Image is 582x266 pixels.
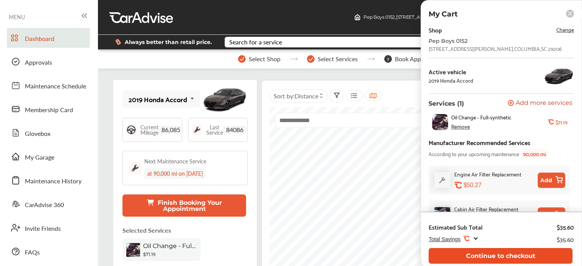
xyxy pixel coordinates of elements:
[463,181,535,189] div: $50.27
[129,95,187,103] div: 2019 Honda Accord
[429,68,473,75] div: Active vehicle
[25,129,51,139] span: Glovebox
[429,46,562,52] div: [STREET_ADDRESS][PERSON_NAME] , COLUMBIA , SC 29206
[384,55,392,63] span: 3
[364,14,527,20] span: Pep Boys 0152 , [STREET_ADDRESS][PERSON_NAME] COLUMBIA , SC 29206
[249,55,280,62] span: Select Shop
[543,64,574,87] img: 12389_st0640_046.jpg
[25,176,82,186] span: Maintenance History
[7,194,90,214] a: CarAdvise 360
[7,28,90,48] a: Dashboard
[367,57,375,60] img: stepper-arrow.e24c07c6.svg
[7,147,90,166] a: My Garage
[126,243,140,257] img: oil-change-thumb.jpg
[434,207,450,223] img: cabin-air-filter-replacement-thumb.jpg
[143,242,197,250] span: Oil Change - Full-synthetic
[126,124,137,135] img: steering_logo
[25,105,73,115] span: Membership Card
[25,153,54,163] span: My Garage
[434,172,450,188] img: default_wrench_icon.d1a43860.svg
[125,39,212,45] span: Always better than retail price.
[223,126,246,134] span: 84086
[290,57,298,60] img: stepper-arrow.e24c07c6.svg
[229,39,282,45] div: Search for a service
[143,251,155,257] b: $71.19
[429,10,458,18] p: My Cart
[7,123,90,143] a: Glovebox
[557,234,574,244] div: $35.60
[508,100,572,107] button: Add more services
[557,223,574,231] div: $35.60
[295,91,318,100] span: Distance
[538,207,565,223] button: Add
[206,124,223,135] span: Last Service
[432,114,448,130] img: oil-change-thumb.jpg
[318,55,358,62] span: Select Services
[25,58,52,68] span: Approvals
[454,170,522,178] div: Engine Air Filter Replacement
[538,173,565,188] button: Add
[555,119,567,125] b: $71.19
[202,82,248,116] img: mobile_12389_st0640_046.jpg
[25,248,40,258] span: FAQs
[429,149,519,158] span: According to your upcoming maintenance
[9,14,25,20] span: MENU
[7,99,90,119] a: Membership Card
[429,223,483,231] div: Estimated Sub Total
[354,14,360,20] img: header-home-logo.8d720a4f.svg
[429,248,572,264] button: Continue to checkout
[25,224,61,234] span: Invite Friends
[395,55,445,62] span: Book Appointment
[516,100,572,107] span: Add more services
[7,75,90,95] a: Maintenance Schedule
[238,55,246,63] img: stepper-checkmark.b5569197.svg
[115,39,121,45] img: dollor_label_vector.a70140d1.svg
[307,55,315,63] img: stepper-checkmark.b5569197.svg
[144,168,206,179] div: at 90,000 mi on [DATE]
[274,91,318,100] span: Sort by :
[521,149,548,158] span: 90,000 mi
[454,204,518,213] div: Cabin Air Filter Replacement
[7,170,90,190] a: Maintenance History
[7,218,90,238] a: Invite Friends
[429,236,460,242] span: Total Savings
[429,100,464,107] p: Services (1)
[122,226,171,235] p: Selected Services
[129,162,141,174] img: maintenance_logo
[158,126,183,134] span: 86,085
[451,114,512,120] span: Oil Change - Full-synthetic
[429,38,551,44] div: Pep Boys 0152
[122,194,246,217] button: Finish Booking Your Appointment
[556,25,574,34] span: Change
[192,124,202,135] img: maintenance_logo
[451,123,470,129] div: Remove
[140,124,158,135] span: Current Mileage
[429,137,530,147] div: Manufacturer Recommended Services
[25,200,64,210] span: CarAdvise 360
[429,77,473,83] div: 2019 Honda Accord
[7,242,90,261] a: FAQs
[429,24,442,35] div: Shop
[25,82,86,91] span: Maintenance Schedule
[25,34,54,44] span: Dashboard
[508,100,574,107] a: Add more services
[7,52,90,72] a: Approvals
[144,157,206,165] div: Next Maintenance Service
